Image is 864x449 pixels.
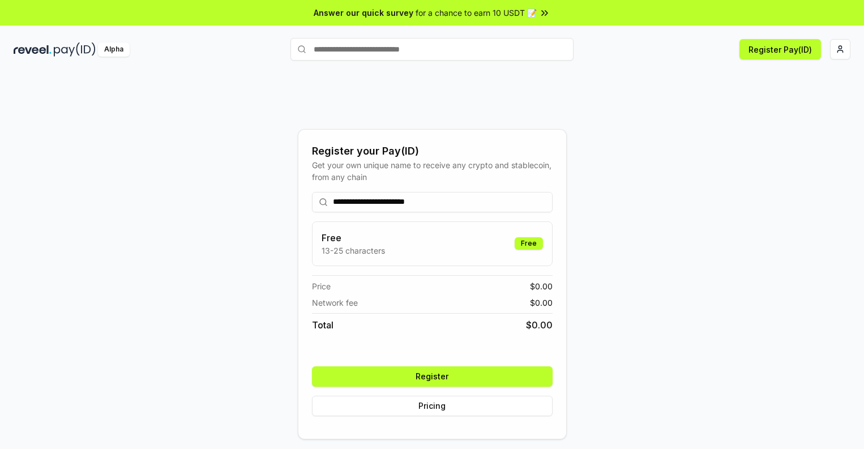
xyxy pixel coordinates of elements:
[312,143,553,159] div: Register your Pay(ID)
[312,318,333,332] span: Total
[530,280,553,292] span: $ 0.00
[312,366,553,387] button: Register
[322,245,385,256] p: 13-25 characters
[739,39,821,59] button: Register Pay(ID)
[314,7,413,19] span: Answer our quick survey
[312,159,553,183] div: Get your own unique name to receive any crypto and stablecoin, from any chain
[54,42,96,57] img: pay_id
[312,297,358,309] span: Network fee
[98,42,130,57] div: Alpha
[14,42,52,57] img: reveel_dark
[416,7,537,19] span: for a chance to earn 10 USDT 📝
[312,396,553,416] button: Pricing
[526,318,553,332] span: $ 0.00
[312,280,331,292] span: Price
[530,297,553,309] span: $ 0.00
[515,237,543,250] div: Free
[322,231,385,245] h3: Free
